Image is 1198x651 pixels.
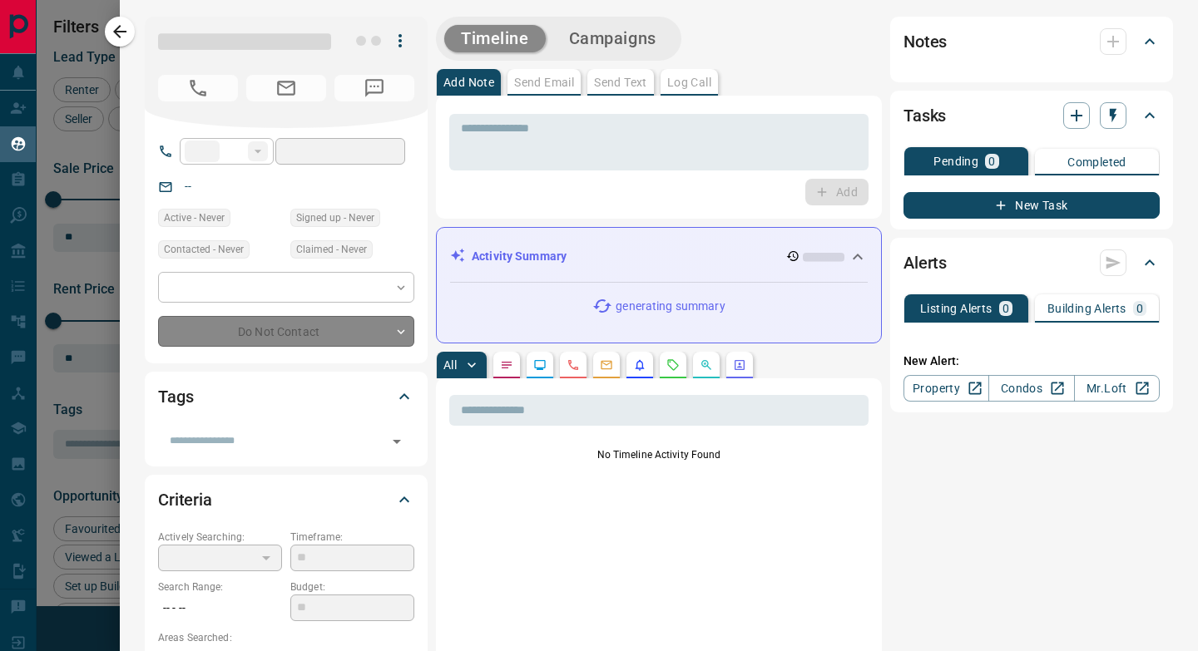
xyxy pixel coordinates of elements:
[903,249,947,276] h2: Alerts
[700,358,713,372] svg: Opportunities
[158,383,193,410] h2: Tags
[443,76,494,88] p: Add Note
[158,594,282,622] p: -- - --
[903,353,1160,370] p: New Alert:
[158,630,414,645] p: Areas Searched:
[903,28,947,55] h2: Notes
[158,75,238,101] span: No Number
[988,155,995,167] p: 0
[920,303,993,314] p: Listing Alerts
[290,579,414,594] p: Budget:
[334,75,414,101] span: No Number
[385,430,408,453] button: Open
[1067,156,1126,168] p: Completed
[552,25,673,52] button: Campaigns
[158,377,414,417] div: Tags
[903,22,1160,62] div: Notes
[600,358,613,372] svg: Emails
[616,298,725,315] p: generating summary
[296,210,374,226] span: Signed up - Never
[903,96,1160,136] div: Tasks
[158,579,282,594] p: Search Range:
[733,358,746,372] svg: Agent Actions
[444,25,546,52] button: Timeline
[933,155,978,167] p: Pending
[903,243,1160,283] div: Alerts
[158,486,212,513] h2: Criteria
[164,210,225,226] span: Active - Never
[533,358,547,372] svg: Lead Browsing Activity
[1136,303,1143,314] p: 0
[296,241,367,258] span: Claimed - Never
[449,447,869,462] p: No Timeline Activity Found
[158,480,414,520] div: Criteria
[633,358,646,372] svg: Listing Alerts
[164,241,244,258] span: Contacted - Never
[290,530,414,545] p: Timeframe:
[472,248,567,265] p: Activity Summary
[903,192,1160,219] button: New Task
[666,358,680,372] svg: Requests
[185,180,191,193] a: --
[903,102,946,129] h2: Tasks
[246,75,326,101] span: No Email
[1074,375,1160,402] a: Mr.Loft
[450,241,868,272] div: Activity Summary
[903,375,989,402] a: Property
[1002,303,1009,314] p: 0
[500,358,513,372] svg: Notes
[158,530,282,545] p: Actively Searching:
[1047,303,1126,314] p: Building Alerts
[567,358,580,372] svg: Calls
[443,359,457,371] p: All
[158,316,414,347] div: Do Not Contact
[988,375,1074,402] a: Condos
